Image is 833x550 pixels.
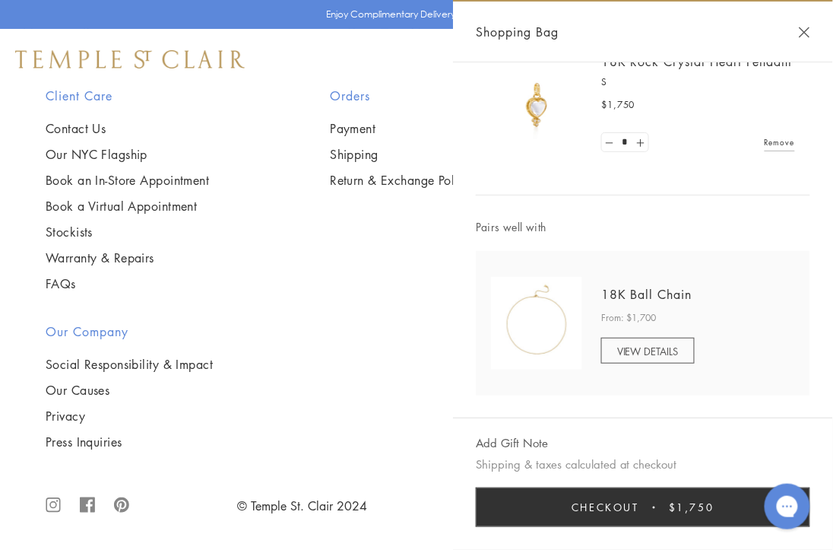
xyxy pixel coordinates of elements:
img: Temple St. Clair [15,50,245,68]
h2: Orders [330,87,471,105]
a: Contact Us [46,120,209,137]
a: Return & Exchange Policy [330,172,471,189]
span: Pairs well with [476,218,810,236]
p: S [601,75,795,90]
span: From: $1,700 [601,310,657,326]
img: P55140-BRDIGR10 [491,59,582,151]
a: VIEW DETAILS [601,338,695,364]
a: © Temple St. Clair 2024 [238,498,368,514]
button: Close Shopping Bag [799,27,810,38]
a: Warranty & Repairs [46,250,209,266]
a: Social Responsibility & Impact [46,356,213,373]
a: Press Inquiries [46,434,213,450]
h2: Client Care [46,87,209,105]
span: $1,750 [601,97,635,113]
iframe: Gorgias live chat messenger [757,478,818,535]
button: Checkout $1,750 [476,488,810,527]
a: Stockists [46,224,209,240]
a: Set quantity to 2 [632,133,648,152]
span: $1,750 [669,499,714,516]
a: FAQs [46,275,209,292]
a: Payment [330,120,471,137]
p: Shipping & taxes calculated at checkout [476,455,810,474]
a: Privacy [46,408,213,424]
button: Add Gift Note [476,434,548,453]
a: Remove [765,134,795,151]
a: Book a Virtual Appointment [46,198,209,215]
a: Our NYC Flagship [46,146,209,163]
span: Shopping Bag [476,22,559,42]
a: Book an In-Store Appointment [46,172,209,189]
a: Set quantity to 0 [602,133,617,152]
a: 18K Ball Chain [601,286,692,303]
a: Shipping [330,146,471,163]
a: Our Causes [46,382,213,399]
img: N88805-BC16EXT [491,277,582,370]
span: VIEW DETAILS [617,344,679,358]
h2: Our Company [46,323,213,341]
p: Enjoy Complimentary Delivery & Returns [327,7,499,22]
span: Checkout [572,499,639,516]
